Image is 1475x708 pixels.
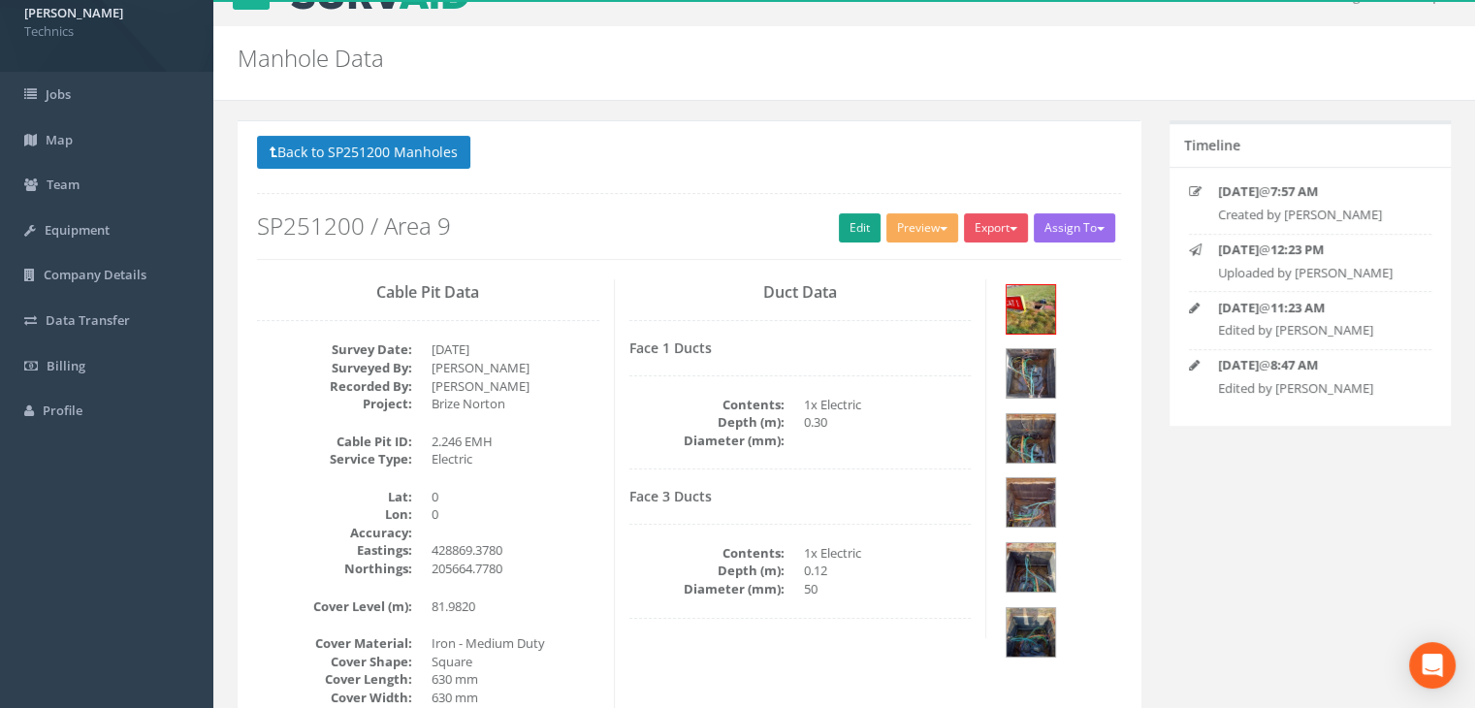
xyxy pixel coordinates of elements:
[432,653,599,671] dd: Square
[257,560,412,578] dt: Northings:
[629,413,785,432] dt: Depth (m):
[804,396,972,414] dd: 1x Electric
[1218,182,1416,201] p: @
[257,395,412,413] dt: Project:
[257,450,412,468] dt: Service Type:
[432,670,599,689] dd: 630 mm
[432,450,599,468] dd: Electric
[804,413,972,432] dd: 0.30
[804,562,972,580] dd: 0.12
[629,489,972,503] h4: Face 3 Ducts
[629,396,785,414] dt: Contents:
[44,266,146,283] span: Company Details
[1409,642,1456,689] div: Open Intercom Messenger
[1218,299,1259,316] strong: [DATE]
[46,131,73,148] span: Map
[238,46,1244,71] h2: Manhole Data
[432,433,599,451] dd: 2.246 EMH
[1270,241,1324,258] strong: 12:23 PM
[629,432,785,450] dt: Diameter (mm):
[257,505,412,524] dt: Lon:
[804,544,972,563] dd: 1x Electric
[432,359,599,377] dd: [PERSON_NAME]
[629,544,785,563] dt: Contents:
[257,541,412,560] dt: Eastings:
[257,284,599,302] h3: Cable Pit Data
[46,85,71,103] span: Jobs
[839,213,881,242] a: Edit
[432,505,599,524] dd: 0
[432,340,599,359] dd: [DATE]
[1184,138,1240,152] h5: Timeline
[1007,478,1055,527] img: 62c375cc-8188-9a51-212a-2d9476b0e50d_82b613ef-245a-71b7-fa76-ac15e4017c58_thumb.jpg
[629,284,972,302] h3: Duct Data
[257,634,412,653] dt: Cover Material:
[46,311,130,329] span: Data Transfer
[1218,299,1416,317] p: @
[1007,543,1055,592] img: 62c375cc-8188-9a51-212a-2d9476b0e50d_ce87c10b-6ffd-24b2-2d35-4eef114391a4_thumb.jpg
[804,580,972,598] dd: 50
[1218,356,1416,374] p: @
[432,488,599,506] dd: 0
[257,433,412,451] dt: Cable Pit ID:
[24,22,189,41] span: Technics
[1218,241,1259,258] strong: [DATE]
[257,488,412,506] dt: Lat:
[432,395,599,413] dd: Brize Norton
[257,213,1121,239] h2: SP251200 / Area 9
[257,377,412,396] dt: Recorded By:
[1218,264,1416,282] p: Uploaded by [PERSON_NAME]
[1218,206,1416,224] p: Created by [PERSON_NAME]
[47,176,80,193] span: Team
[1007,285,1055,334] img: 62c375cc-8188-9a51-212a-2d9476b0e50d_16d3f280-71d2-798b-3190-769a558127ca_thumb.jpg
[257,524,412,542] dt: Accuracy:
[432,377,599,396] dd: [PERSON_NAME]
[1034,213,1115,242] button: Assign To
[432,560,599,578] dd: 205664.7780
[629,580,785,598] dt: Diameter (mm):
[1007,349,1055,398] img: 62c375cc-8188-9a51-212a-2d9476b0e50d_1005e6e9-5af0-b2e2-d1be-60918a6b2929_thumb.jpg
[432,541,599,560] dd: 428869.3780
[1007,414,1055,463] img: 62c375cc-8188-9a51-212a-2d9476b0e50d_445faaeb-c7eb-0323-52f9-54dfab3c2859_thumb.jpg
[1218,182,1259,200] strong: [DATE]
[629,340,972,355] h4: Face 1 Ducts
[629,562,785,580] dt: Depth (m):
[964,213,1028,242] button: Export
[257,670,412,689] dt: Cover Length:
[432,597,599,616] dd: 81.9820
[1007,608,1055,657] img: 62c375cc-8188-9a51-212a-2d9476b0e50d_ac06fd24-6ca9-87ca-1c79-5d2d40bfdb44_thumb.jpg
[257,597,412,616] dt: Cover Level (m):
[1218,356,1259,373] strong: [DATE]
[886,213,958,242] button: Preview
[257,359,412,377] dt: Surveyed By:
[24,4,123,21] strong: [PERSON_NAME]
[1270,182,1318,200] strong: 7:57 AM
[43,402,82,419] span: Profile
[257,689,412,707] dt: Cover Width:
[1270,356,1318,373] strong: 8:47 AM
[45,221,110,239] span: Equipment
[47,357,85,374] span: Billing
[1218,379,1416,398] p: Edited by [PERSON_NAME]
[257,136,470,169] button: Back to SP251200 Manholes
[257,653,412,671] dt: Cover Shape:
[257,340,412,359] dt: Survey Date:
[1218,321,1416,339] p: Edited by [PERSON_NAME]
[1270,299,1325,316] strong: 11:23 AM
[432,689,599,707] dd: 630 mm
[432,634,599,653] dd: Iron - Medium Duty
[1218,241,1416,259] p: @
